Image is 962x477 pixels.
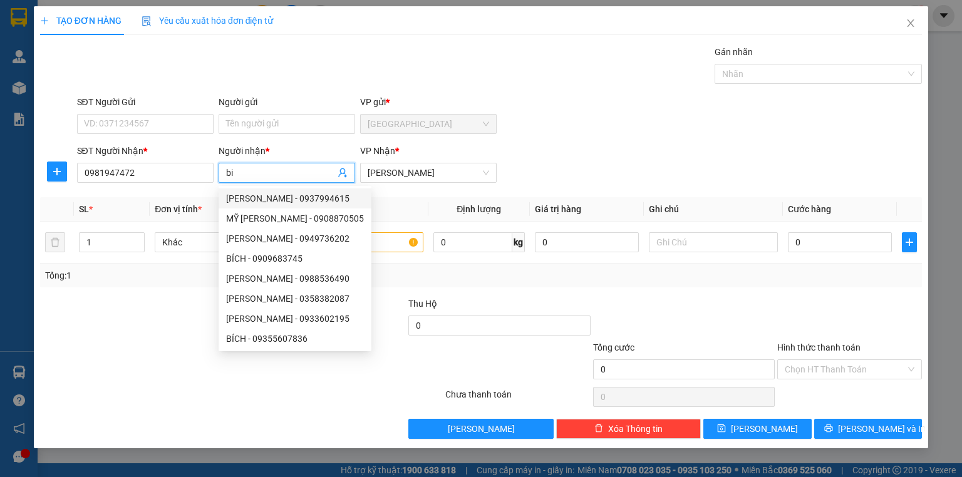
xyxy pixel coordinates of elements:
[40,16,122,26] span: TẠO ĐƠN HÀNG
[408,419,553,439] button: [PERSON_NAME]
[226,332,364,346] div: BÍCH - 09355607836
[338,168,348,178] span: user-add
[4,27,145,48] span: [PERSON_NAME]
[649,232,778,252] input: Ghi Chú
[4,50,29,68] span: mai
[219,188,371,208] div: THANH BÌNH - 0937994615
[608,422,663,436] span: Xóa Thông tin
[731,422,798,436] span: [PERSON_NAME]
[824,424,833,434] span: printer
[512,232,525,252] span: kg
[77,95,214,109] div: SĐT Người Gửi
[368,115,489,133] span: Sài Gòn
[444,387,591,409] div: Chưa thanh toán
[408,299,437,309] span: Thu Hộ
[142,16,152,26] img: icon
[219,269,371,289] div: BÌNH CAO - 0988536490
[457,204,501,214] span: Định lượng
[4,6,150,48] strong: [PERSON_NAME]:
[219,228,371,249] div: BÌNH - 0949736202
[162,233,276,252] span: Khác
[219,144,355,158] div: Người nhận
[717,424,726,434] span: save
[4,69,91,87] span: 0919885638
[219,329,371,349] div: BÍCH - 09355607836
[155,204,202,214] span: Đơn vị tính
[226,212,364,225] div: MỸ [PERSON_NAME] - 0908870505
[556,419,701,439] button: deleteXóa Thông tin
[226,232,364,245] div: [PERSON_NAME] - 0949736202
[838,422,926,436] span: [PERSON_NAME] và In
[219,95,355,109] div: Người gửi
[142,16,274,26] span: Yêu cầu xuất hóa đơn điện tử
[593,342,634,352] span: Tổng cước
[788,204,831,214] span: Cước hàng
[902,232,917,252] button: plus
[535,232,639,252] input: 0
[79,204,89,214] span: SL
[703,419,812,439] button: save[PERSON_NAME]
[535,204,581,214] span: Giá trị hàng
[814,419,923,439] button: printer[PERSON_NAME] và In
[594,424,603,434] span: delete
[448,422,515,436] span: [PERSON_NAME]
[219,289,371,309] div: BÌNH - 0358382087
[48,167,66,177] span: plus
[45,269,372,282] div: Tổng: 1
[77,144,214,158] div: SĐT Người Nhận
[219,309,371,329] div: BÌNH - 0933602195
[40,16,49,25] span: plus
[45,232,65,252] button: delete
[4,90,51,125] span: CƯỚC RỒI:
[360,95,497,109] div: VP gửi
[893,6,928,41] button: Close
[226,272,364,285] div: [PERSON_NAME] - 0988536490
[715,47,753,57] label: Gán nhãn
[903,237,916,247] span: plus
[368,163,489,182] span: Phan Rang
[226,252,364,265] div: BÍCH - 0909683745
[644,197,783,222] th: Ghi chú
[219,208,371,228] div: MỸ BÌNH - 0908870505
[906,18,916,28] span: close
[226,192,364,205] div: [PERSON_NAME] - 0937994615
[360,146,395,156] span: VP Nhận
[777,342,861,352] label: Hình thức thanh toán
[226,312,364,326] div: [PERSON_NAME] - 0933602195
[226,292,364,305] div: [PERSON_NAME] - 0358382087
[219,249,371,269] div: BÍCH - 0909683745
[47,162,67,182] button: plus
